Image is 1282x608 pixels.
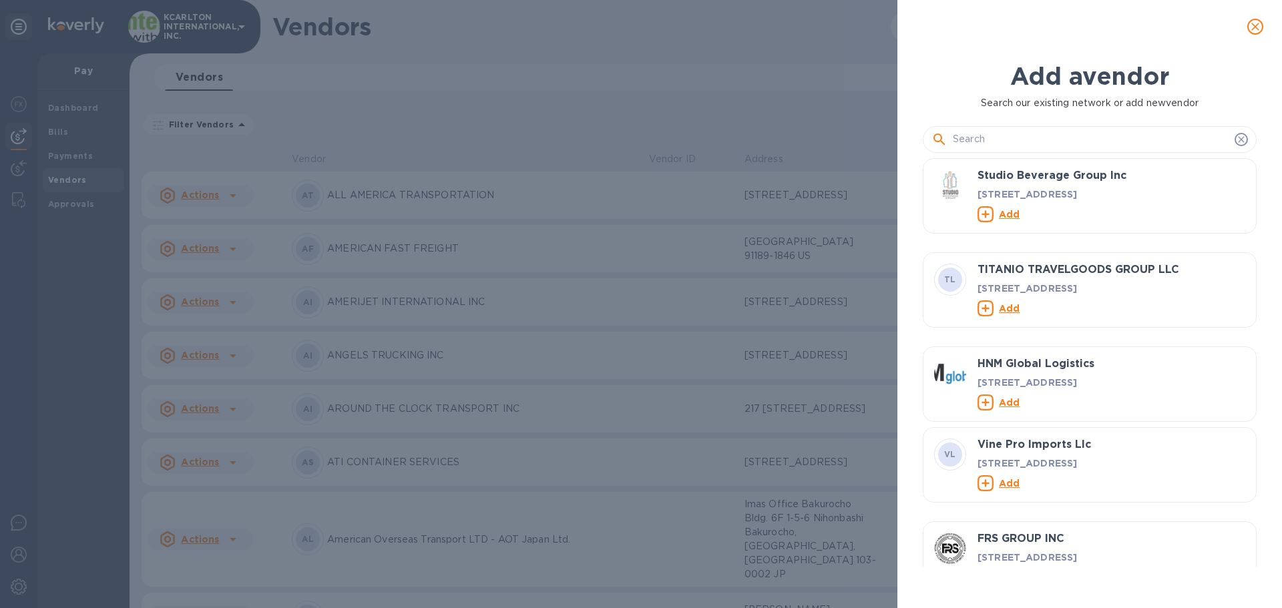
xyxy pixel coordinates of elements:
p: [STREET_ADDRESS] [978,281,1245,294]
u: Add [999,396,1020,407]
p: Search our existing network or add new vendor [923,96,1257,110]
u: Add [999,208,1020,219]
b: Add a vendor [1010,61,1169,91]
h3: HNM Global Logistics [978,358,1245,370]
u: Add [999,302,1020,313]
p: [STREET_ADDRESS] [978,550,1245,563]
input: Search [953,129,1229,149]
p: [STREET_ADDRESS] [978,187,1245,200]
p: [STREET_ADDRESS] [978,456,1245,469]
div: grid [923,158,1267,567]
button: close [1239,11,1271,43]
h3: Studio Beverage Group Inc [978,170,1245,182]
p: [STREET_ADDRESS] [978,375,1245,388]
h3: FRS GROUP INC [978,533,1245,545]
u: Add [999,477,1020,488]
h3: Vine Pro Imports Llc [978,438,1245,451]
b: VL [944,449,956,459]
b: TL [944,274,956,284]
h3: TITANIO TRAVELGOODS GROUP LLC [978,264,1245,276]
